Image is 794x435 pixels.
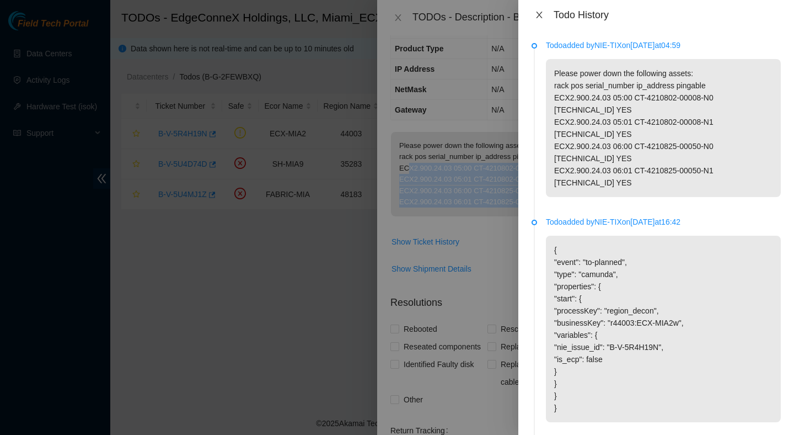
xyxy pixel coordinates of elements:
p: Todo added by NIE-TIX on [DATE] at 04:59 [546,39,781,51]
div: Todo History [554,9,781,21]
p: { "event": "to-planned", "type": "camunda", "properties": { "start": { "processKey": "region_deco... [546,236,781,422]
button: Close [532,10,547,20]
p: Todo added by NIE-TIX on [DATE] at 16:42 [546,216,781,228]
span: close [535,10,544,19]
p: Please power down the following assets: rack pos serial_number ip_address pingable ECX2.900.24.03... [546,59,781,197]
